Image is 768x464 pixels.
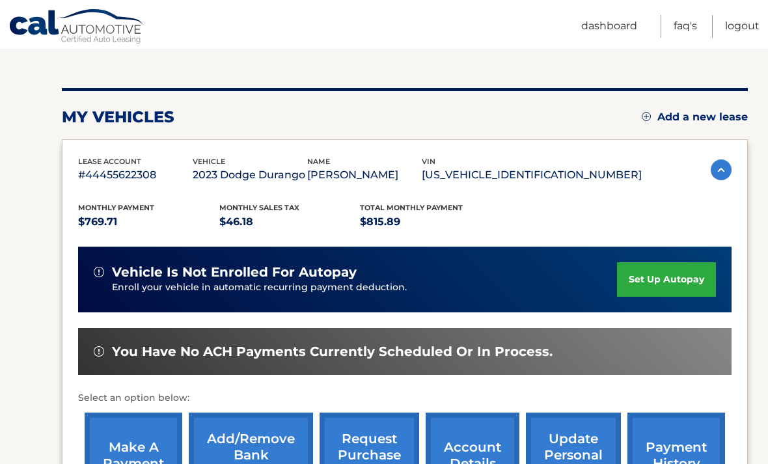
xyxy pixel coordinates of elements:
p: [PERSON_NAME] [307,166,422,184]
img: add.svg [642,112,651,121]
a: Dashboard [581,15,637,38]
a: Logout [725,15,760,38]
span: You have no ACH payments currently scheduled or in process. [112,344,553,360]
a: set up autopay [617,262,716,297]
span: vehicle is not enrolled for autopay [112,264,357,280]
p: 2023 Dodge Durango [193,166,307,184]
span: name [307,157,330,166]
h2: my vehicles [62,107,174,127]
p: Select an option below: [78,390,732,406]
img: alert-white.svg [94,346,104,357]
p: Enroll your vehicle in automatic recurring payment deduction. [112,280,617,295]
span: vehicle [193,157,225,166]
a: Cal Automotive [8,8,145,46]
p: [US_VEHICLE_IDENTIFICATION_NUMBER] [422,166,642,184]
span: Monthly sales Tax [219,203,299,212]
span: vin [422,157,435,166]
a: FAQ's [674,15,697,38]
a: Add a new lease [642,111,748,124]
p: $46.18 [219,213,361,231]
p: #44455622308 [78,166,193,184]
p: $815.89 [360,213,501,231]
img: alert-white.svg [94,267,104,277]
p: $769.71 [78,213,219,231]
span: lease account [78,157,141,166]
span: Monthly Payment [78,203,154,212]
img: accordion-active.svg [711,159,732,180]
span: Total Monthly Payment [360,203,463,212]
